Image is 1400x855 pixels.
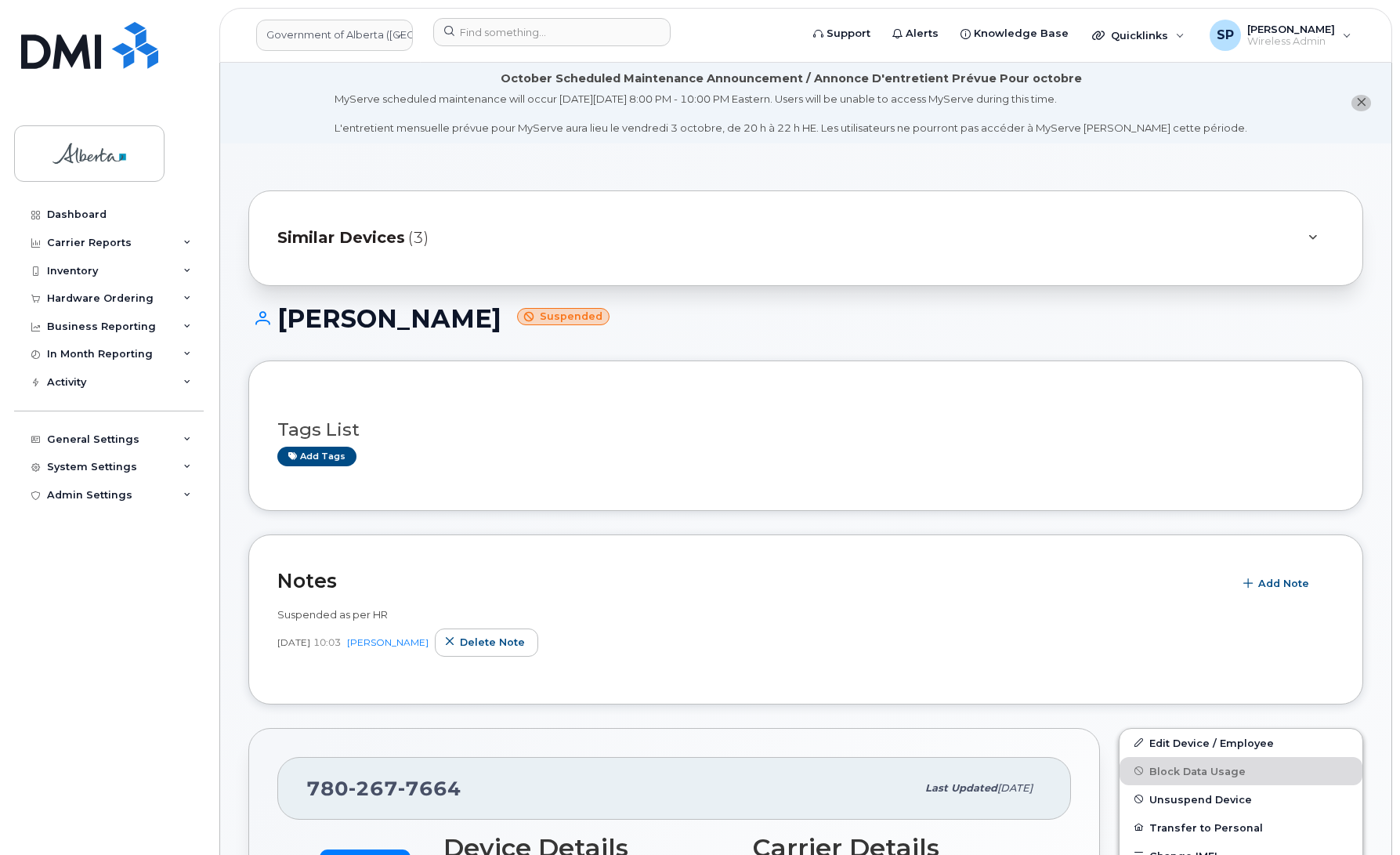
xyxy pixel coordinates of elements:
[277,447,356,466] a: Add tags
[501,71,1082,87] div: October Scheduled Maintenance Announcement / Annonce D'entretient Prévue Pour octobre
[1120,813,1362,842] button: Transfer to Personal
[1120,757,1362,785] button: Block Data Usage
[1120,785,1362,813] button: Unsuspend Device
[306,777,461,800] span: 780
[1120,729,1362,757] a: Edit Device / Employee
[277,608,388,621] span: Suspended as per HR
[277,420,1334,440] h3: Tags List
[1258,576,1309,591] span: Add Note
[248,305,1363,332] h1: [PERSON_NAME]
[349,777,398,800] span: 267
[277,226,405,249] span: Similar Devices
[460,635,525,650] span: Delete note
[313,636,341,649] span: 10:03
[997,782,1033,794] span: [DATE]
[1233,570,1322,598] button: Add Note
[335,92,1247,136] div: MyServe scheduled maintenance will occur [DATE][DATE] 8:00 PM - 10:00 PM Eastern. Users will be u...
[347,636,429,648] a: [PERSON_NAME]
[277,569,1225,592] h2: Notes
[398,777,461,800] span: 7664
[408,226,429,249] span: (3)
[277,636,310,649] span: [DATE]
[1149,793,1252,805] span: Unsuspend Device
[435,629,538,657] button: Delete note
[925,782,997,794] span: Last updated
[517,308,610,326] small: Suspended
[1351,95,1371,111] button: close notification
